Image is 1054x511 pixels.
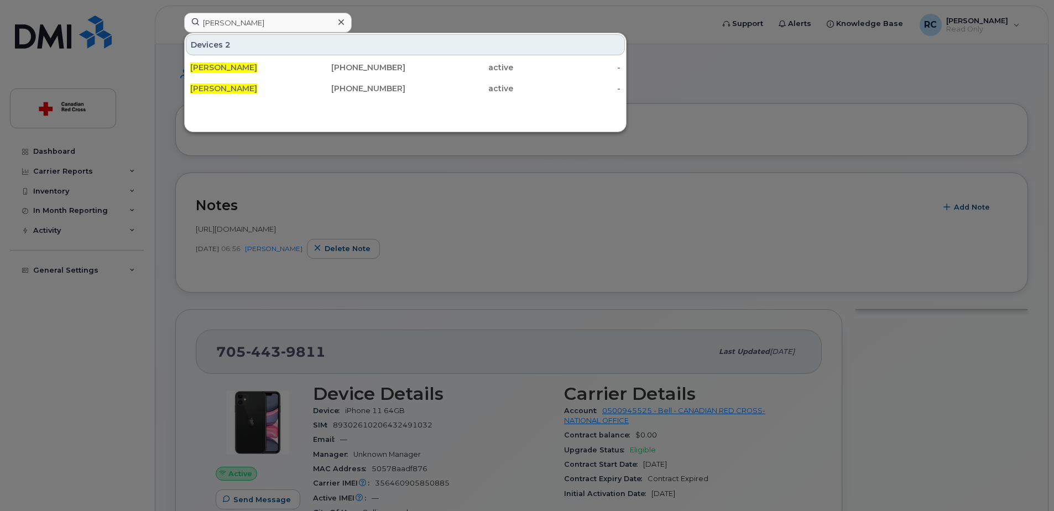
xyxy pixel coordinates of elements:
[186,79,625,98] a: [PERSON_NAME][PHONE_NUMBER]active-
[186,58,625,77] a: [PERSON_NAME][PHONE_NUMBER]active-
[225,39,231,50] span: 2
[186,34,625,55] div: Devices
[190,62,257,72] span: [PERSON_NAME]
[190,84,257,93] span: [PERSON_NAME]
[513,83,621,94] div: -
[513,62,621,73] div: -
[405,62,513,73] div: active
[298,83,406,94] div: [PHONE_NUMBER]
[298,62,406,73] div: [PHONE_NUMBER]
[405,83,513,94] div: active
